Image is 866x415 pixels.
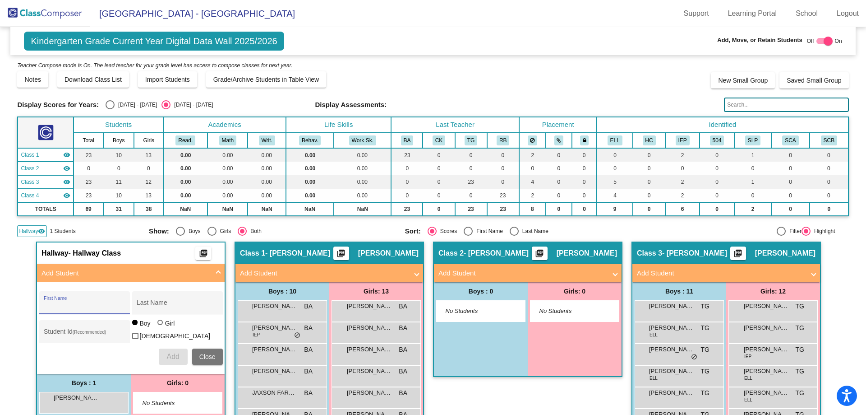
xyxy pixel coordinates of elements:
span: Kindergarten Grade Current Year Digital Data Wall 2025/2026 [24,32,284,51]
span: [PERSON_NAME] [347,323,392,332]
th: Placement [519,117,597,133]
td: 0 [546,175,572,189]
span: Class 1 [240,249,265,258]
a: Learning Portal [721,6,784,21]
button: IEP [676,135,690,145]
td: 0 [546,162,572,175]
span: [PERSON_NAME] [252,367,297,376]
td: NaN [207,202,248,216]
td: 2 [734,202,771,216]
td: TOTALS [18,202,74,216]
mat-icon: picture_as_pdf [336,249,346,261]
td: 0 [633,202,665,216]
button: Print Students Details [333,247,349,260]
input: First Name [44,303,125,310]
span: TG [701,323,709,333]
mat-icon: visibility [63,192,70,199]
span: [PERSON_NAME] [358,249,419,258]
span: do_not_disturb_alt [691,354,697,361]
th: Student Concern Plan - Academics [771,133,810,148]
td: 0.00 [334,189,391,202]
span: [PERSON_NAME] [252,302,297,311]
span: Show: [149,227,169,235]
th: Keep with teacher [572,133,597,148]
span: Hallway [19,227,38,235]
button: Download Class List [57,71,129,88]
td: 0 [810,175,848,189]
span: [DEMOGRAPHIC_DATA] [140,331,211,341]
div: Boys : 10 [235,282,329,300]
button: Math [219,135,236,145]
span: Off [807,37,814,45]
span: [PERSON_NAME] [755,249,815,258]
span: [PERSON_NAME] [347,388,392,397]
div: Add Student [37,282,225,374]
div: [DATE] - [DATE] [115,101,157,109]
button: Grade/Archive Students in Table View [206,71,327,88]
td: 0 [771,202,810,216]
td: 0 [597,162,632,175]
div: Highlight [811,227,835,235]
th: English Language Learner [597,133,632,148]
td: 0 [700,162,734,175]
td: 2 [519,189,546,202]
span: BA [399,388,407,398]
div: Boys : 0 [434,282,528,300]
span: [PERSON_NAME] [557,249,617,258]
button: SCB [821,135,837,145]
button: SLP [745,135,760,145]
button: Saved Small Group [779,72,848,89]
td: 0 [391,189,423,202]
span: ELL [649,375,658,382]
span: Class 2 [438,249,464,258]
input: Search... [724,98,848,112]
mat-expansion-panel-header: Add Student [632,264,820,282]
td: 0 [700,202,734,216]
span: - [PERSON_NAME] [662,249,727,258]
div: Girls: 13 [329,282,423,300]
span: Close [199,353,216,360]
td: 2 [665,189,700,202]
span: TG [796,302,804,311]
span: Add, Move, or Retain Students [717,36,802,45]
input: Student Id [44,331,125,339]
td: 0.00 [334,148,391,162]
td: 0 [771,148,810,162]
td: 0.00 [286,162,334,175]
span: IEP [253,331,260,338]
td: 0 [423,148,455,162]
span: TG [701,345,709,354]
div: Girls: 12 [726,282,820,300]
div: Boys : 11 [632,282,726,300]
span: - Hallway Class [69,249,121,258]
span: BA [304,302,313,311]
td: 6 [665,202,700,216]
td: 23 [487,202,519,216]
td: 0 [771,189,810,202]
button: SCA [782,135,798,145]
span: [PERSON_NAME] [PERSON_NAME] [649,367,694,376]
mat-panel-title: Add Student [438,268,606,279]
span: Saved Small Group [787,77,841,84]
span: On [835,37,842,45]
span: [PERSON_NAME] [744,323,789,332]
span: BA [304,388,313,398]
div: Boy [139,319,151,328]
td: Raelene Brovold - Raelene Brovold [18,189,74,202]
td: 0 [487,162,519,175]
th: Boys [103,133,134,148]
span: [PERSON_NAME] [PERSON_NAME] [744,367,789,376]
td: 0.00 [248,175,286,189]
button: New Small Group [711,72,775,89]
th: Highly Capable [633,133,665,148]
td: 0 [74,162,103,175]
span: [GEOGRAPHIC_DATA] - [GEOGRAPHIC_DATA] [90,6,295,21]
th: Raelene Brovold [487,133,519,148]
span: [PERSON_NAME] [252,345,297,354]
span: [PERSON_NAME] [649,345,694,354]
span: do_not_disturb_alt [294,332,300,339]
span: [PERSON_NAME] [649,388,694,397]
span: TG [701,367,709,376]
mat-panel-title: Add Student [637,268,805,279]
div: Boys : 1 [37,374,131,392]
